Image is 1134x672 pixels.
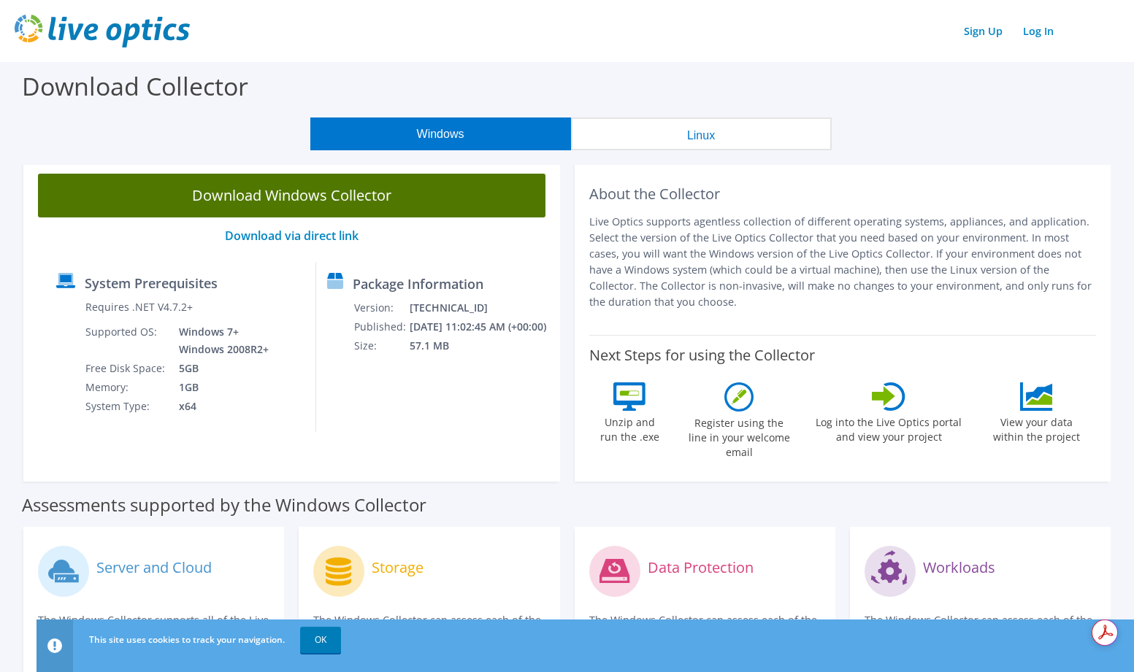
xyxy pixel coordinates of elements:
img: live_optics_svg.svg [15,15,190,47]
td: Published: [353,317,409,336]
label: Log into the Live Optics portal and view your project [815,411,962,444]
td: Memory: [85,378,168,397]
a: OK [300,627,341,653]
button: Linux [571,117,832,150]
label: Register using the line in your welcome email [684,412,794,460]
label: Storage [372,560,424,575]
td: 57.1 MB [409,336,553,355]
td: [TECHNICAL_ID] [409,298,553,317]
p: The Windows Collector can assess each of the following applications. [865,612,1096,644]
p: The Windows Collector supports all of the Live Optics compute and cloud assessments. [38,612,269,644]
td: [DATE] 11:02:45 AM (+00:00) [409,317,553,336]
label: Data Protection [648,560,754,575]
p: The Windows Collector can assess each of the following storage systems. [313,612,545,644]
a: Log In [1016,20,1061,42]
label: Download Collector [22,69,248,103]
span: This site uses cookies to track your navigation. [89,633,285,646]
td: Size: [353,336,409,355]
p: The Windows Collector can assess each of the following DPS applications. [589,612,821,644]
label: View your data within the project [984,411,1089,444]
td: Free Disk Space: [85,359,168,378]
a: Download Windows Collector [38,174,545,217]
label: Requires .NET V4.7.2+ [85,300,193,314]
p: Live Optics supports agentless collection of different operating systems, appliances, and applica... [589,214,1097,310]
label: Server and Cloud [96,560,212,575]
td: 5GB [168,359,272,378]
td: 1GB [168,378,272,397]
label: Workloads [923,560,995,575]
a: Sign Up [957,20,1010,42]
label: Package Information [353,277,483,291]
td: System Type: [85,397,168,416]
label: System Prerequisites [85,276,218,290]
td: Supported OS: [85,323,168,359]
label: Unzip and run the .exe [596,411,663,444]
a: Download via direct link [225,228,359,244]
h2: About the Collector [589,185,1097,203]
td: x64 [168,397,272,416]
label: Assessments supported by the Windows Collector [22,498,426,512]
td: Windows 7+ Windows 2008R2+ [168,323,272,359]
td: Version: [353,298,409,317]
label: Next Steps for using the Collector [589,347,815,364]
button: Windows [310,117,571,150]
